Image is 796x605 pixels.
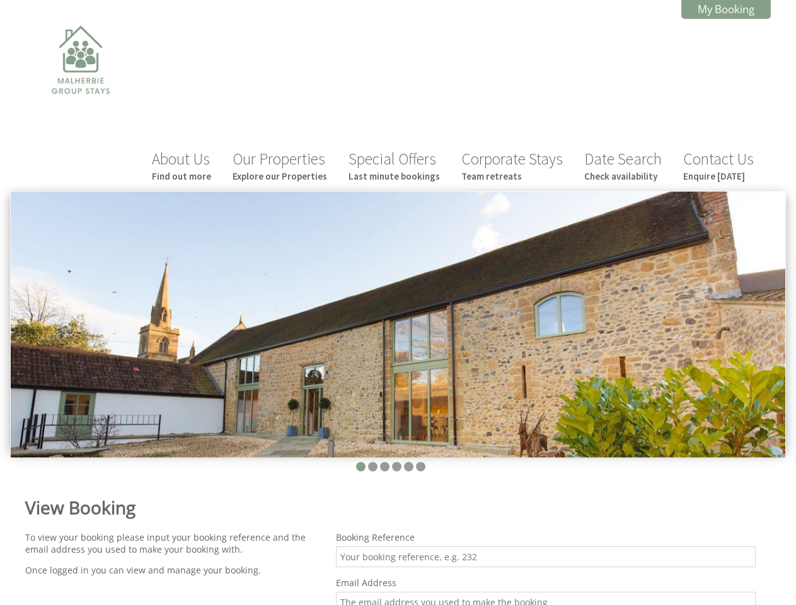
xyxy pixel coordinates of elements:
input: Your booking reference, e.g. 232 [336,546,756,567]
small: Check availability [584,170,662,182]
h1: View Booking [25,495,756,519]
a: Date SearchCheck availability [584,149,662,182]
a: Corporate StaysTeam retreats [461,149,563,182]
a: Contact UsEnquire [DATE] [683,149,754,182]
img: Malherbie Group Stays [18,18,144,144]
small: Find out more [152,170,211,182]
small: Last minute bookings [349,170,440,182]
small: Explore our Properties [233,170,327,182]
a: Special OffersLast minute bookings [349,149,440,182]
p: Once logged in you can view and manage your booking. [25,564,321,576]
a: Our PropertiesExplore our Properties [233,149,327,182]
a: About UsFind out more [152,149,211,182]
p: To view your booking please input your booking reference and the email address you used to make y... [25,531,321,555]
label: Email Address [336,577,756,589]
small: Enquire [DATE] [683,170,754,182]
label: Booking Reference [336,531,756,543]
small: Team retreats [461,170,563,182]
